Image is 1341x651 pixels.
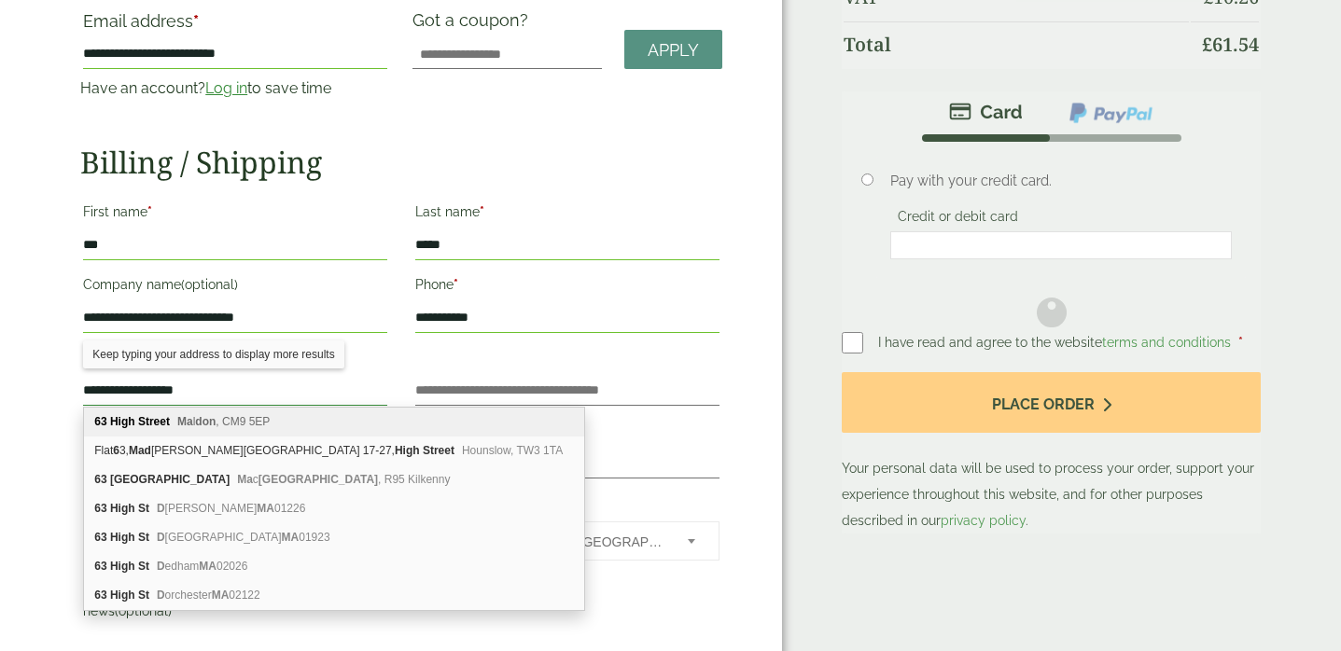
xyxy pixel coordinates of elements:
b: MA [282,531,300,544]
div: 63 High St [84,523,584,552]
b: MA [199,560,217,573]
p: Have an account? to save time [80,77,390,100]
b: MA [212,589,230,602]
b: Street [138,415,170,428]
span: Hounslow, TW3 1TA [462,444,563,457]
b: High [110,502,135,515]
b: High [110,531,135,544]
span: Apply [648,40,699,61]
b: Ma [237,473,253,486]
span: [PERSON_NAME] 01226 [157,502,305,515]
abbr: required [193,11,199,31]
abbr: required [147,204,152,219]
b: 6 [113,444,119,457]
b: 63 [94,415,106,428]
h2: Billing / Shipping [80,145,722,180]
div: 63 High St [84,494,584,523]
b: 63 [94,473,106,486]
div: 63 High St [84,581,584,610]
b: Ma [177,415,193,428]
span: (optional) [115,603,172,618]
b: Mad [129,444,151,457]
div: 63 High Street [84,408,584,436]
b: High [110,415,135,428]
div: Keep typing your address to display more results [83,340,343,368]
div: 63 High Street [84,465,584,494]
b: St [138,502,149,515]
b: [GEOGRAPHIC_DATA] [258,473,378,486]
label: Phone [415,271,719,303]
a: Apply [624,30,722,70]
span: c , R95 Kilkenny [237,473,450,486]
span: edham 02026 [157,560,247,573]
b: High [110,589,135,602]
span: (optional) [181,277,238,292]
b: St [138,560,149,573]
b: D [157,502,165,515]
b: High [110,560,135,573]
label: First name [83,199,387,230]
b: MA [257,502,274,515]
label: Company name [83,271,387,303]
label: Last name [415,199,719,230]
span: orchester 02122 [157,589,260,602]
b: 63 [94,560,106,573]
b: D [157,589,165,602]
b: Street [423,444,454,457]
b: D [157,531,165,544]
b: 63 [94,502,106,515]
abbr: required [454,277,458,292]
b: 63 [94,531,106,544]
b: 63 [94,589,106,602]
label: Email address [83,13,387,39]
b: don [195,415,216,428]
b: St [138,589,149,602]
div: Flat 63, Madison Heights 17-27, High Street [84,436,584,465]
abbr: required [480,204,484,219]
b: High [395,444,420,457]
span: [GEOGRAPHIC_DATA] 01923 [157,531,330,544]
span: l , CM9 5EP [177,415,270,428]
b: D [157,560,165,573]
b: [GEOGRAPHIC_DATA] [110,473,230,486]
div: 63 High St [84,552,584,581]
a: Log in [205,79,247,97]
label: Got a coupon? [412,10,536,39]
b: St [138,531,149,544]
